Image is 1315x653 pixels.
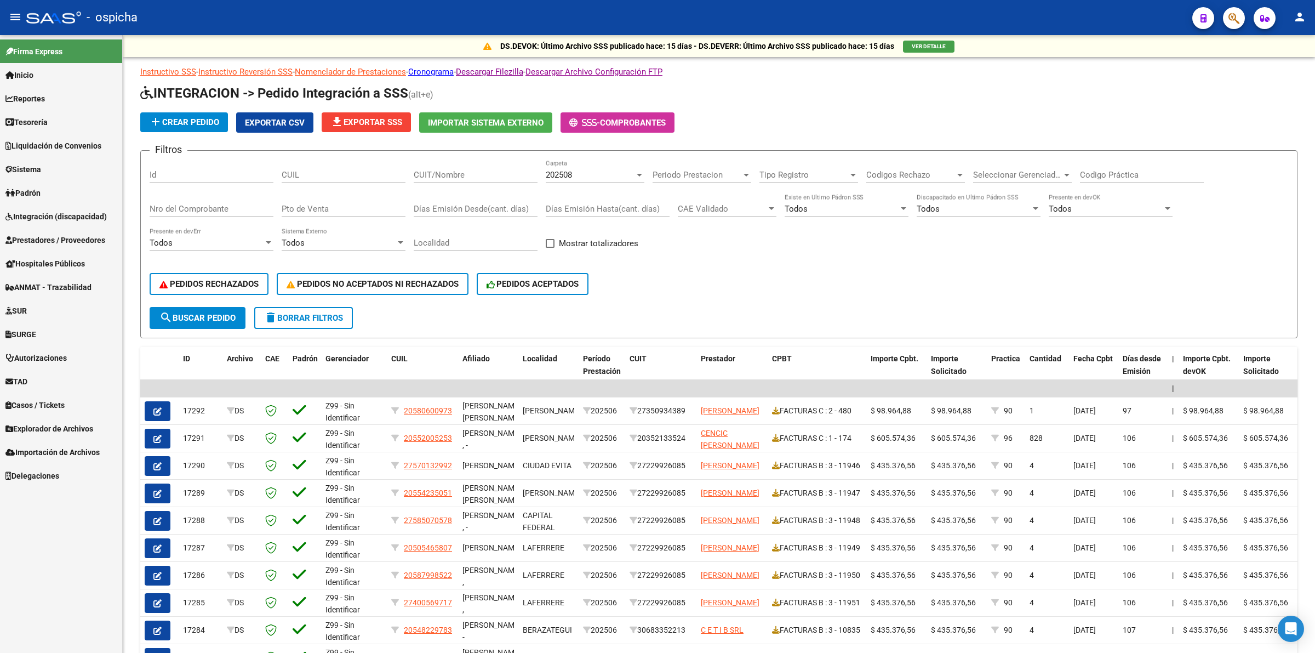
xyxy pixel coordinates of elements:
span: $ 435.376,56 [1183,543,1228,552]
span: [DATE] [1073,571,1096,580]
button: -Comprobantes [561,112,674,133]
span: 106 [1123,571,1136,580]
a: Nomenclador de Prestaciones [295,67,406,77]
span: [PERSON_NAME] [701,489,759,497]
button: Exportar SSS [322,112,411,132]
span: 20554235051 [404,489,452,497]
span: CAE [265,354,279,363]
span: Z99 - Sin Identificar [325,538,360,560]
button: PEDIDOS RECHAZADOS [150,273,268,295]
span: $ 435.376,56 [1183,461,1228,470]
span: - [569,118,600,128]
span: Prestadores / Proveedores [5,234,105,246]
button: VER DETALLE [903,41,954,53]
span: [PERSON_NAME] [523,489,581,497]
span: Seleccionar Gerenciador [973,170,1062,180]
span: CUIT [630,354,647,363]
span: - ospicha [87,5,138,30]
span: Todos [282,238,305,248]
span: INTEGRACION -> Pedido Integración a SSS [140,86,408,101]
span: | [1172,489,1174,497]
span: 90 [1004,598,1013,607]
div: Open Intercom Messenger [1278,616,1304,642]
span: $ 435.376,56 [1183,516,1228,525]
div: DS [227,597,256,609]
span: $ 98.964,88 [931,406,971,415]
span: CPBT [772,354,792,363]
span: Casos / Tickets [5,399,65,411]
span: $ 435.376,56 [931,543,976,552]
span: | [1172,626,1174,634]
span: 4 [1030,626,1034,634]
datatable-header-cell: Padrón [288,347,321,395]
span: 20552005253 [404,434,452,442]
span: Importe Solicitado [931,354,967,376]
span: LAFERRERE [523,598,564,607]
span: Días desde Emisión [1123,354,1161,376]
span: | [1172,571,1174,580]
span: [PERSON_NAME] [701,461,759,470]
span: [PERSON_NAME] [523,406,581,415]
p: - - - - - [140,66,1297,78]
span: $ 435.376,56 [871,489,916,497]
span: [DATE] [1073,434,1096,442]
button: PEDIDOS ACEPTADOS [477,273,589,295]
span: Importación de Archivos [5,446,100,458]
span: Autorizaciones [5,352,67,364]
span: Comprobantes [600,118,666,128]
span: [PERSON_NAME] , [PERSON_NAME] [462,593,521,627]
div: 17290 [183,459,218,472]
mat-icon: menu [9,10,22,24]
div: DS [227,542,256,554]
span: 90 [1004,461,1013,470]
span: $ 435.376,56 [1243,571,1288,580]
datatable-header-cell: CUIT [625,347,696,395]
div: FACTURAS C : 1 - 174 [772,432,862,445]
div: 17285 [183,597,218,609]
span: Importe Cpbt. [871,354,918,363]
span: [PERSON_NAME] [523,434,581,442]
span: CUIL [391,354,408,363]
span: Practica [991,354,1020,363]
span: [PERSON_NAME], [PERSON_NAME] [462,401,523,423]
mat-icon: file_download [330,115,344,128]
div: FACTURAS B : 3 - 10835 [772,624,862,637]
span: Período Prestación [583,354,621,376]
div: 202506 [583,432,621,445]
div: 27229926085 [630,487,692,499]
span: 828 [1030,434,1043,442]
span: $ 435.376,56 [1243,489,1288,497]
span: 106 [1123,516,1136,525]
span: | [1172,406,1174,415]
span: Hospitales Públicos [5,258,85,270]
span: Z99 - Sin Identificar [325,621,360,642]
datatable-header-cell: Cantidad [1025,347,1069,395]
div: FACTURAS B : 3 - 11949 [772,542,862,554]
datatable-header-cell: Archivo [222,347,261,395]
span: 20580600973 [404,406,452,415]
span: $ 435.376,56 [1243,626,1288,634]
span: TAD [5,376,27,388]
span: Z99 - Sin Identificar [325,511,360,532]
span: Importe Cpbt. devOK [1183,354,1231,376]
span: VER DETALLE [912,43,946,49]
div: DS [227,514,256,527]
datatable-header-cell: | [1168,347,1179,395]
span: Todos [1049,204,1072,214]
span: | [1172,354,1174,363]
div: DS [227,569,256,582]
span: $ 435.376,56 [931,489,976,497]
span: Importar Sistema Externo [428,118,544,128]
span: [PERSON_NAME] [462,461,521,470]
span: 4 [1030,516,1034,525]
span: [DATE] [1073,516,1096,525]
span: 4 [1030,543,1034,552]
span: 20548229783 [404,626,452,634]
span: 4 [1030,461,1034,470]
span: Padrón [293,354,318,363]
span: $ 435.376,56 [871,461,916,470]
span: $ 98.964,88 [1243,406,1284,415]
span: | [1172,461,1174,470]
span: Localidad [523,354,557,363]
span: 96 [1004,434,1013,442]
